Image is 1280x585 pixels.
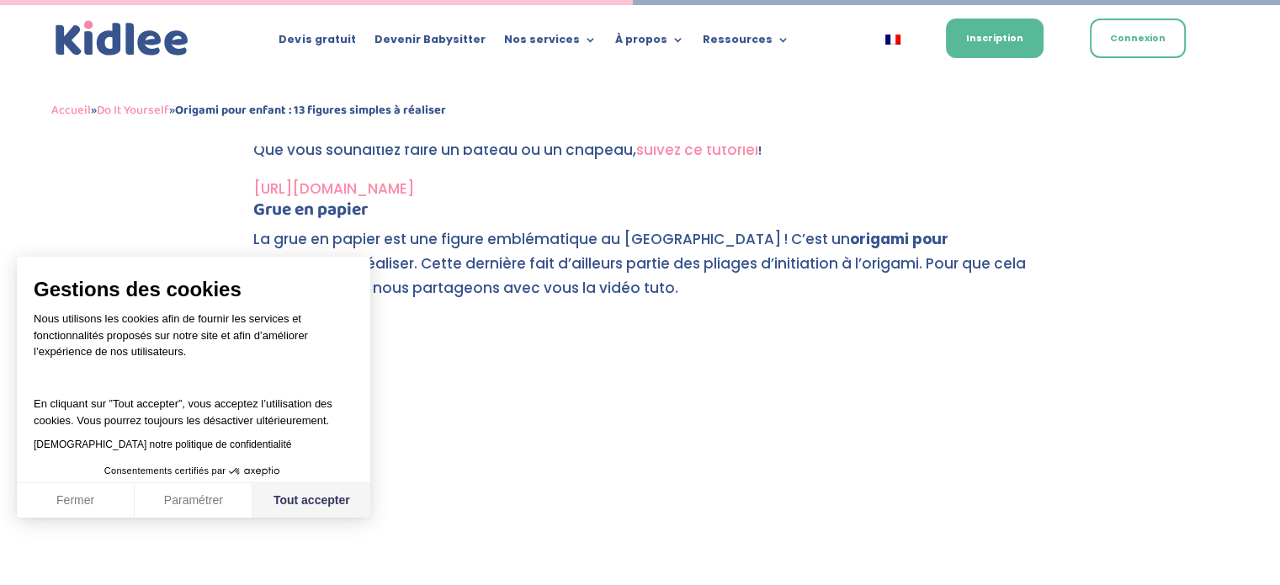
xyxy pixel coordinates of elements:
[702,34,789,52] a: Ressources
[253,200,1028,226] h4: Grue en papier
[1090,19,1186,58] a: Connexion
[104,466,226,476] span: Consentements certifiés par
[34,439,291,450] a: [DEMOGRAPHIC_DATA] notre politique de confidentialité
[229,446,279,497] svg: Axeptio
[97,100,169,120] a: Do It Yourself
[374,34,485,52] a: Devenir Babysitter
[96,460,291,482] button: Consentements certifiés par
[253,178,414,198] a: [URL][DOMAIN_NAME]
[175,100,446,120] strong: Origami pour enfant : 13 figures simples à réaliser
[253,226,1028,314] p: La grue en papier est une figure emblématique au [GEOGRAPHIC_DATA] ! C’est un facile à réaliser. ...
[636,139,758,159] a: suivez ce tutoriel
[885,35,900,45] img: Français
[51,17,193,61] img: logo_kidlee_bleu
[51,100,446,120] span: » »
[252,483,370,519] button: Tout accepter
[279,34,355,52] a: Devis gratuit
[503,34,596,52] a: Nos services
[946,19,1044,58] a: Inscription
[17,483,135,519] button: Fermer
[614,34,683,52] a: À propos
[51,100,91,120] a: Accueil
[135,483,252,519] button: Paramétrer
[51,17,193,61] a: Kidlee Logo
